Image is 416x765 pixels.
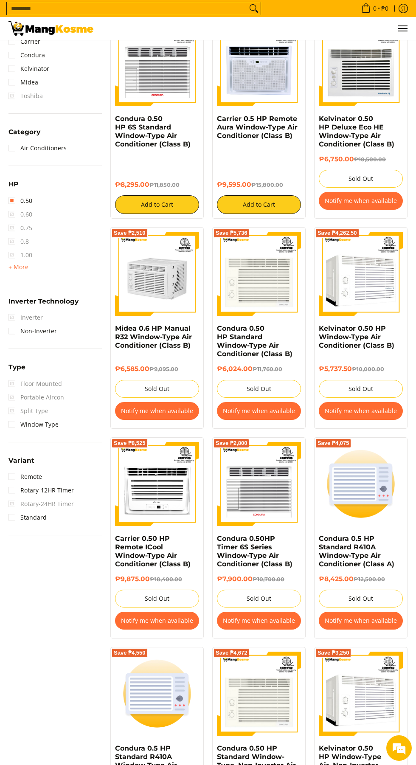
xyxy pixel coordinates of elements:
[8,194,32,208] a: 0.50
[8,262,28,272] summary: Open
[216,650,247,655] span: Save ₱4,672
[115,612,199,630] button: Notify me when available
[8,235,29,248] span: 0.8
[149,182,180,188] del: ₱11,850.00
[8,181,18,187] span: HP
[217,442,301,526] img: Condura 0.50HP Timer 6S Series Window-Type Air Conditioner (Class B)
[8,364,25,377] summary: Open
[380,6,390,11] span: ₱0
[115,115,191,148] a: Condura 0.50 HP 6S Standard Window-Type Air Conditioner (Class B)
[217,115,298,140] a: Carrier 0.5 HP Remote Aura Window-Type Air Conditioner (Class B)
[319,590,403,607] button: Sold Out
[8,48,45,62] a: Condura
[8,89,43,103] span: Toshiba
[319,612,403,630] button: Notify me when available
[102,17,408,40] nav: Main Menu
[114,231,146,236] span: Save ₱2,510
[319,232,403,316] img: Kelvinator 0.50 HP Window-Type Air Conditioner (Class B)
[114,441,146,446] span: Save ₱8,525
[216,441,247,446] span: Save ₱2,800
[115,575,199,583] h6: ₱9,875.00
[8,221,32,235] span: 0.75
[8,298,79,311] summary: Open
[359,4,391,13] span: •
[8,208,32,221] span: 0.60
[115,365,199,373] h6: ₱6,585.00
[8,129,40,135] span: Category
[217,590,301,607] button: Sold Out
[8,324,57,338] a: Non-Inverter
[372,6,378,11] span: 0
[114,650,146,655] span: Save ₱4,550
[319,170,403,188] button: Sold Out
[8,141,67,155] a: Air Conditioners
[8,497,74,511] span: Rotary-24HR Timer
[115,652,199,736] img: Condura 0.5 HP Standard R410A Window-Type Air Conditioner (Class B)
[115,534,191,568] a: Carrier 0.50 HP Remote ICool Window-Type Air Conditioner (Class B)
[354,156,386,163] del: ₱10,500.00
[319,442,403,526] img: Condura 0.5 HP Standard R410A Window-Type Air Conditioner (Class A)
[102,17,408,40] ul: Customer Navigation
[319,652,403,736] img: Kelvinator 0.50 HP Window-Type Air, Non-Inverter Conditioner (Class A)
[247,2,261,15] button: Search
[319,534,394,568] a: Condura 0.5 HP Standard R410A Window-Type Air Conditioner (Class A)
[8,311,43,324] span: Inverter
[217,365,301,373] h6: ₱6,024.00
[354,576,385,582] del: ₱12,500.00
[8,76,38,89] a: Midea
[8,404,48,418] span: Split Type
[318,650,349,655] span: Save ₱3,250
[115,590,199,607] button: Sold Out
[115,180,199,189] h6: ₱8,295.00
[217,380,301,398] button: Sold Out
[115,232,199,316] img: Midea 0.6 HP Manual R32 Window-Type Air Conditioner (Class B)
[319,155,403,163] h6: ₱6,750.00
[8,484,74,497] a: Rotary-12HR Timer
[216,231,247,236] span: Save ₱5,736
[4,232,162,262] textarea: Type your message and hit 'Enter'
[217,232,301,316] img: Condura 0.50 HP Standard Window-Type Air Conditioner (Class B)
[115,380,199,398] button: Sold Out
[217,652,301,736] img: Condura 0.50 HP Standard Window-Type, Non-Inverter Air Conditioner (Class A)
[397,17,408,40] button: Menu
[8,181,18,194] summary: Open
[217,402,301,420] button: Notify me when available
[115,324,192,349] a: Midea 0.6 HP Manual R32 Window-Type Air Conditioner (Class B)
[217,612,301,630] button: Notify me when available
[253,366,282,372] del: ₱11,760.00
[217,534,292,568] a: Condura 0.50HP Timer 6S Series Window-Type Air Conditioner (Class B)
[8,511,47,524] a: Standard
[115,195,199,214] button: Add to Cart
[139,4,160,25] div: Minimize live chat window
[115,442,199,526] img: Carrier 0.50 HP Remote ICool Window-Type Air Conditioner (Class B)
[8,62,49,76] a: Kelvinator
[319,365,403,373] h6: ₱5,737.50
[8,298,79,304] span: Inverter Technology
[8,248,32,262] span: 1.00
[319,575,403,583] h6: ₱8,425.00
[217,22,301,106] img: Carrier 0.5 HP Remote Aura Window-Type Air Conditioner (Class B)
[217,195,301,214] button: Add to Cart
[8,457,34,464] span: Variant
[8,470,42,484] a: Remote
[115,402,199,420] button: Notify me when available
[8,264,28,270] span: + More
[319,192,403,210] button: Notify me when available
[318,441,349,446] span: Save ₱4,075
[8,391,64,404] span: Portable Aircon
[319,402,403,420] button: Notify me when available
[8,364,25,370] span: Type
[8,21,93,36] img: Bodega Sale Aircon l Mang Kosme: Home Appliances Warehouse Sale
[115,22,199,106] img: condura-wrac-6s-premium-mang-kosme
[319,115,394,148] a: Kelvinator 0.50 HP Deluxe Eco HE Window-Type Air Conditioner (Class B)
[319,22,403,106] img: Kelvinator 0.50 HP Deluxe Eco HE Window-Type Air Conditioner (Class B)
[319,324,394,349] a: Kelvinator 0.50 HP Window-Type Air Conditioner (Class B)
[8,418,59,431] a: Window Type
[217,575,301,583] h6: ₱7,900.00
[149,366,178,372] del: ₱9,095.00
[49,107,117,193] span: We're online!
[217,180,301,189] h6: ₱9,595.00
[8,129,40,141] summary: Open
[8,35,40,48] a: Carrier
